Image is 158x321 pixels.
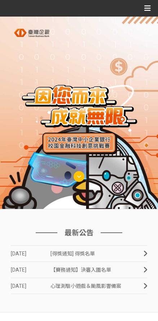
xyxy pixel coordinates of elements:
[51,251,95,257] span: [得獎通知] 得獎名單
[11,27,53,38] img: 20a17d6d-f4a3-472e-9496-2fa5e60c63b0.png
[11,78,147,158] img: a626a0a1-c4f6-4c37-aa0d-20b5367c3b97.png
[51,267,111,273] span: 【賽務通知】決審入圍名單
[11,246,51,262] span: [DATE]
[11,262,147,278] a: [DATE]【賽務通知】決審入圍名單
[51,283,121,289] span: 心理測驗小遊戲＆颱風影響備案
[65,227,93,238] span: 最新公告
[11,245,147,262] a: [DATE][得獎通知] 得獎名單
[11,278,51,294] span: [DATE]
[11,262,51,278] span: [DATE]
[11,278,147,294] a: [DATE]心理測驗小遊戲＆颱風影響備案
